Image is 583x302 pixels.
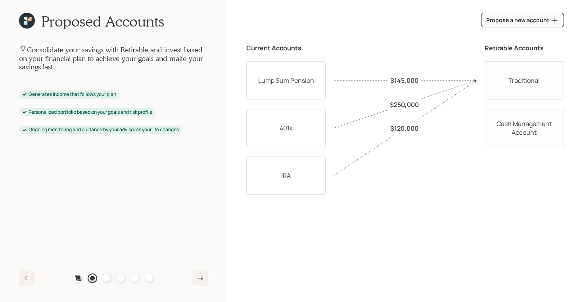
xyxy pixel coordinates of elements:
div: Propose a new account [486,16,559,24]
div: Traditional [485,61,564,99]
h4: Consolidate your savings with Retirable and invest based on your financial plan to achieve your g... [19,44,208,71]
div: Personalized portfolio based on your goals and risk profile [22,109,152,116]
div: IRA [246,157,326,195]
div: Ongoing monitoring and guidance by your advisor as your life changes [22,126,179,133]
h1: Proposed Accounts [41,13,164,30]
h5: Retirable Accounts [485,44,544,52]
label: $145,000 [390,76,418,85]
div: Generates income that follows your plan [22,91,116,98]
label: $120,000 [390,124,418,133]
label: $250,000 [390,100,419,109]
div: Cash Management Account [485,109,564,147]
div: 401k [246,109,326,147]
div: Lump Sum Pension [246,61,326,99]
button: Propose a new account [481,13,564,27]
h5: Current Accounts [246,44,301,52]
